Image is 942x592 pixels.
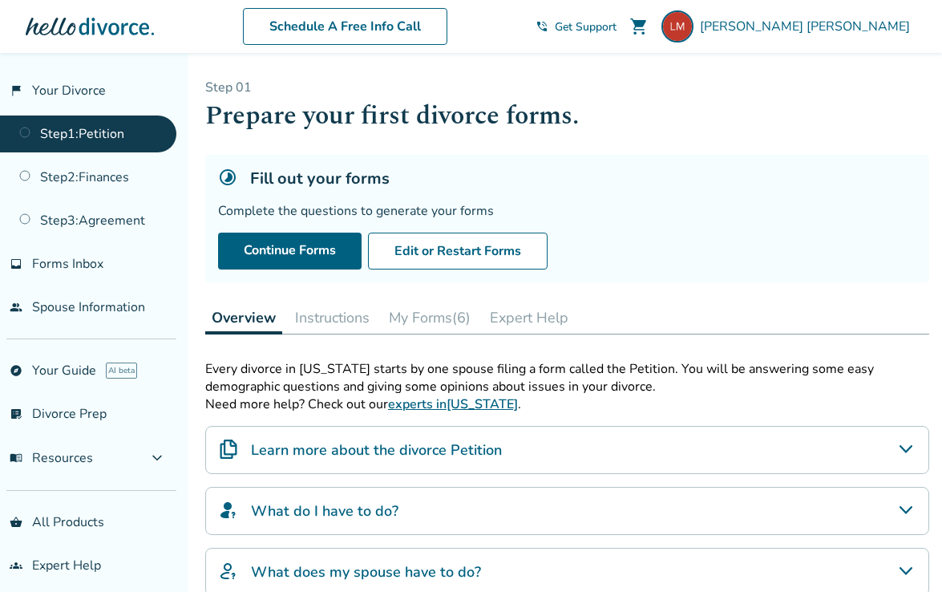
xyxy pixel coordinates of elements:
[32,255,103,273] span: Forms Inbox
[205,360,929,395] p: Every divorce in [US_STATE] starts by one spouse filing a form called the Petition. You will be a...
[205,395,929,413] p: Need more help? Check out our .
[10,364,22,377] span: explore
[243,8,447,45] a: Schedule A Free Info Call
[536,20,548,33] span: phone_in_talk
[700,18,916,35] span: [PERSON_NAME] [PERSON_NAME]
[251,501,398,521] h4: What do I have to do?
[10,257,22,270] span: inbox
[10,452,22,464] span: menu_book
[10,84,22,97] span: flag_2
[205,79,929,96] p: Step 0 1
[219,562,238,581] img: What does my spouse have to do?
[10,301,22,314] span: people
[250,168,390,189] h5: Fill out your forms
[219,501,238,520] img: What do I have to do?
[862,515,942,592] iframe: Chat Widget
[218,233,362,270] a: Continue Forms
[629,17,649,36] span: shopping_cart
[106,363,137,379] span: AI beta
[388,395,518,413] a: experts in[US_STATE]
[205,426,929,474] div: Learn more about the divorce Petition
[10,449,93,467] span: Resources
[205,302,282,335] button: Overview
[10,408,22,420] span: list_alt_check
[536,19,617,34] a: phone_in_talkGet Support
[555,19,617,34] span: Get Support
[483,302,575,334] button: Expert Help
[218,202,916,220] div: Complete the questions to generate your forms
[661,10,693,43] img: lisamozden@gmail.com
[251,562,481,582] h4: What does my spouse have to do?
[251,440,502,460] h4: Learn more about the divorce Petition
[10,559,22,572] span: groups
[10,516,22,529] span: shopping_basket
[205,487,929,535] div: What do I have to do?
[148,448,167,468] span: expand_more
[289,302,376,334] button: Instructions
[219,440,238,459] img: Learn more about the divorce Petition
[205,96,929,136] h1: Prepare your first divorce forms.
[382,302,477,334] button: My Forms(6)
[368,233,548,270] button: Edit or Restart Forms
